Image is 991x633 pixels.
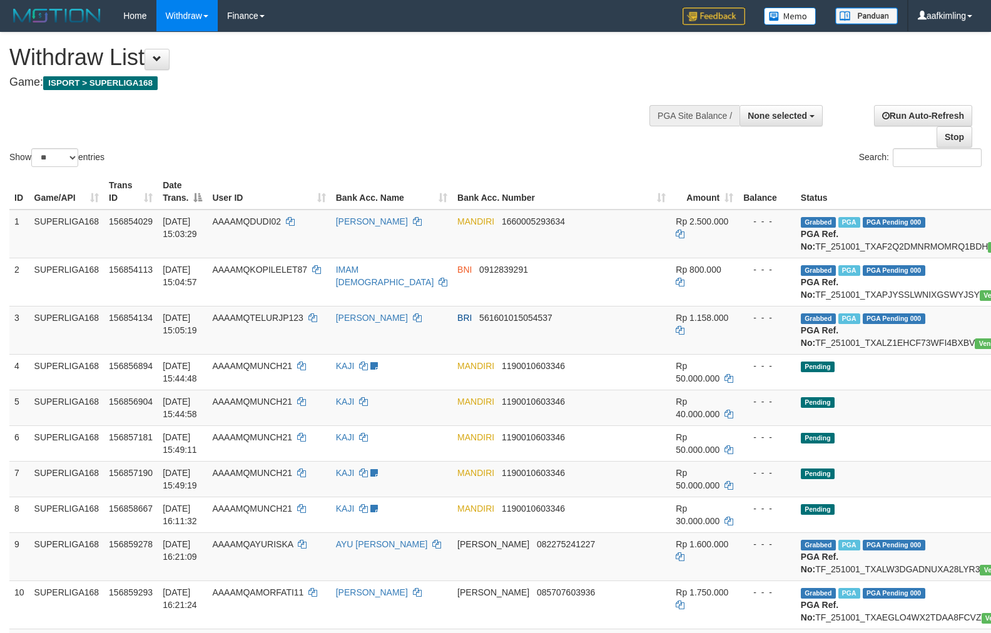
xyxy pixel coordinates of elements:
[336,313,408,323] a: [PERSON_NAME]
[336,587,408,597] a: [PERSON_NAME]
[671,174,738,210] th: Amount: activate to sort column ascending
[212,587,303,597] span: AAAAMQAMORFATI11
[502,397,565,407] span: Copy 1190010603346 to clipboard
[537,539,595,549] span: Copy 082275241227 to clipboard
[893,148,982,167] input: Search:
[835,8,898,24] img: panduan.png
[9,532,29,580] td: 9
[336,504,355,514] a: KAJI
[336,432,355,442] a: KAJI
[743,538,791,550] div: - - -
[163,361,197,383] span: [DATE] 15:44:48
[207,174,330,210] th: User ID: activate to sort column ascending
[739,105,823,126] button: None selected
[457,216,494,226] span: MANDIRI
[838,540,860,550] span: Marked by aafheankoy
[863,588,925,599] span: PGA Pending
[502,468,565,478] span: Copy 1190010603346 to clipboard
[163,216,197,239] span: [DATE] 15:03:29
[212,539,293,549] span: AAAAMQAYURISKA
[109,504,153,514] span: 156858667
[676,361,719,383] span: Rp 50.000.000
[29,425,104,461] td: SUPERLIGA168
[109,432,153,442] span: 156857181
[212,361,292,371] span: AAAAMQMUNCH21
[801,588,836,599] span: Grabbed
[29,354,104,390] td: SUPERLIGA168
[743,360,791,372] div: - - -
[331,174,452,210] th: Bank Acc. Name: activate to sort column ascending
[502,432,565,442] span: Copy 1190010603346 to clipboard
[676,397,719,419] span: Rp 40.000.000
[801,362,835,372] span: Pending
[743,467,791,479] div: - - -
[738,174,796,210] th: Balance
[212,216,281,226] span: AAAAMQDUDI02
[801,217,836,228] span: Grabbed
[457,265,472,275] span: BNI
[212,504,292,514] span: AAAAMQMUNCH21
[212,432,292,442] span: AAAAMQMUNCH21
[457,397,494,407] span: MANDIRI
[801,600,838,622] b: PGA Ref. No:
[163,265,197,287] span: [DATE] 15:04:57
[838,265,860,276] span: Marked by aafchhiseyha
[479,265,528,275] span: Copy 0912839291 to clipboard
[31,148,78,167] select: Showentries
[163,432,197,455] span: [DATE] 15:49:11
[937,126,972,148] a: Stop
[676,504,719,526] span: Rp 30.000.000
[743,311,791,324] div: - - -
[9,148,104,167] label: Show entries
[537,587,595,597] span: Copy 085707603936 to clipboard
[743,431,791,443] div: - - -
[109,539,153,549] span: 156859278
[676,539,728,549] span: Rp 1.600.000
[29,210,104,258] td: SUPERLIGA168
[479,313,552,323] span: Copy 561601015054537 to clipboard
[863,265,925,276] span: PGA Pending
[109,397,153,407] span: 156856904
[457,361,494,371] span: MANDIRI
[683,8,745,25] img: Feedback.jpg
[874,105,972,126] a: Run Auto-Refresh
[9,497,29,532] td: 8
[764,8,816,25] img: Button%20Memo.svg
[336,539,428,549] a: AYU [PERSON_NAME]
[104,174,158,210] th: Trans ID: activate to sort column ascending
[743,395,791,408] div: - - -
[9,45,648,70] h1: Withdraw List
[9,210,29,258] td: 1
[29,174,104,210] th: Game/API: activate to sort column ascending
[336,265,434,287] a: IMAM [DEMOGRAPHIC_DATA]
[801,504,835,515] span: Pending
[29,497,104,532] td: SUPERLIGA168
[29,532,104,580] td: SUPERLIGA168
[801,540,836,550] span: Grabbed
[676,313,728,323] span: Rp 1.158.000
[9,425,29,461] td: 6
[163,587,197,610] span: [DATE] 16:21:24
[9,354,29,390] td: 4
[9,174,29,210] th: ID
[212,397,292,407] span: AAAAMQMUNCH21
[109,265,153,275] span: 156854113
[801,552,838,574] b: PGA Ref. No:
[336,216,408,226] a: [PERSON_NAME]
[336,361,355,371] a: KAJI
[336,397,355,407] a: KAJI
[29,580,104,629] td: SUPERLIGA168
[801,433,835,443] span: Pending
[801,325,838,348] b: PGA Ref. No:
[859,148,982,167] label: Search:
[212,313,303,323] span: AAAAMQTELURJP123
[109,587,153,597] span: 156859293
[801,313,836,324] span: Grabbed
[9,258,29,306] td: 2
[502,361,565,371] span: Copy 1190010603346 to clipboard
[502,504,565,514] span: Copy 1190010603346 to clipboard
[158,174,207,210] th: Date Trans.: activate to sort column descending
[29,390,104,425] td: SUPERLIGA168
[502,216,565,226] span: Copy 1660005293634 to clipboard
[163,313,197,335] span: [DATE] 15:05:19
